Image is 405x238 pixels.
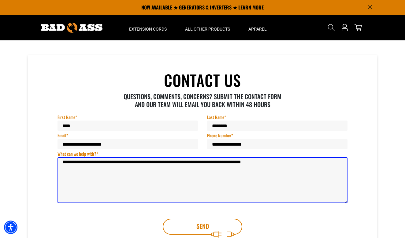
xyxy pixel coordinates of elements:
p: QUESTIONS, COMMENTS, CONCERNS? SUBMIT THE CONTACT FORM AND OUR TEAM WILL EMAIL YOU BACK WITHIN 48... [119,92,286,108]
a: cart [353,24,363,31]
img: Bad Ass Extension Cords [41,23,102,33]
h1: CONTACT US [58,72,347,87]
span: Extension Cords [129,26,167,32]
a: Open this option [340,15,350,40]
summary: Apparel [239,15,276,40]
div: Accessibility Menu [4,221,17,234]
summary: Extension Cords [120,15,176,40]
span: All Other Products [185,26,230,32]
summary: Search [326,23,336,32]
span: Apparel [248,26,267,32]
button: Send [163,219,242,235]
summary: All Other Products [176,15,239,40]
